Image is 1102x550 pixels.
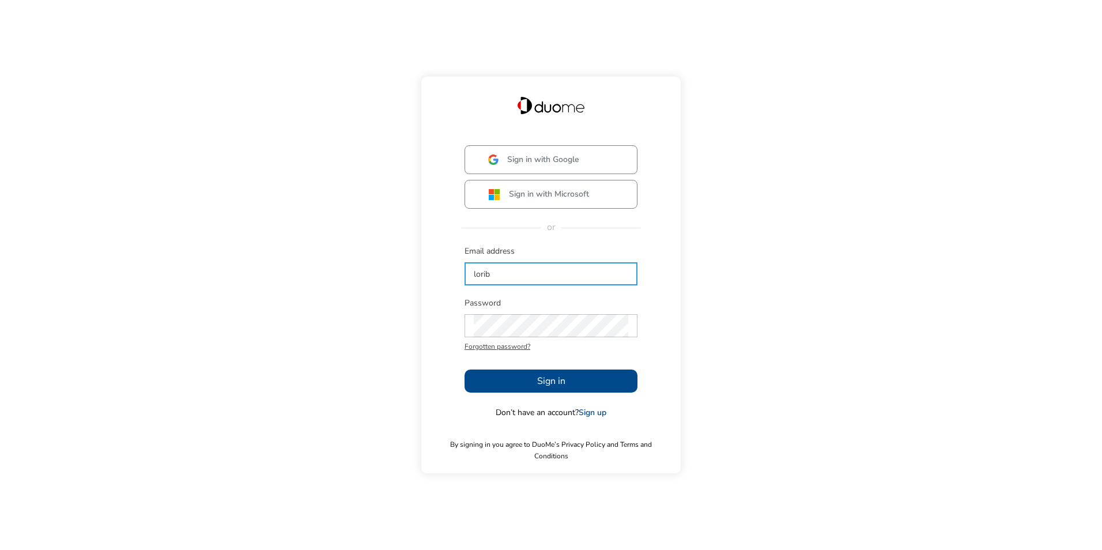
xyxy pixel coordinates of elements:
span: Sign in [537,374,565,388]
span: Email address [465,246,637,257]
img: google.svg [488,155,499,165]
button: Sign in with Microsoft [465,180,637,209]
span: Sign in with Google [507,154,579,165]
span: Password [465,297,637,309]
span: By signing in you agree to DuoMe’s Privacy Policy and Terms and Conditions [433,439,669,462]
span: Sign in with Microsoft [509,189,589,200]
button: Sign in [465,370,637,393]
img: Duome [518,97,584,114]
button: Sign in with Google [465,145,637,174]
a: Sign up [579,407,606,418]
img: ms.svg [488,189,500,201]
span: or [541,221,561,233]
span: Don’t have an account? [496,407,606,419]
span: Forgotten password? [465,341,637,352]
